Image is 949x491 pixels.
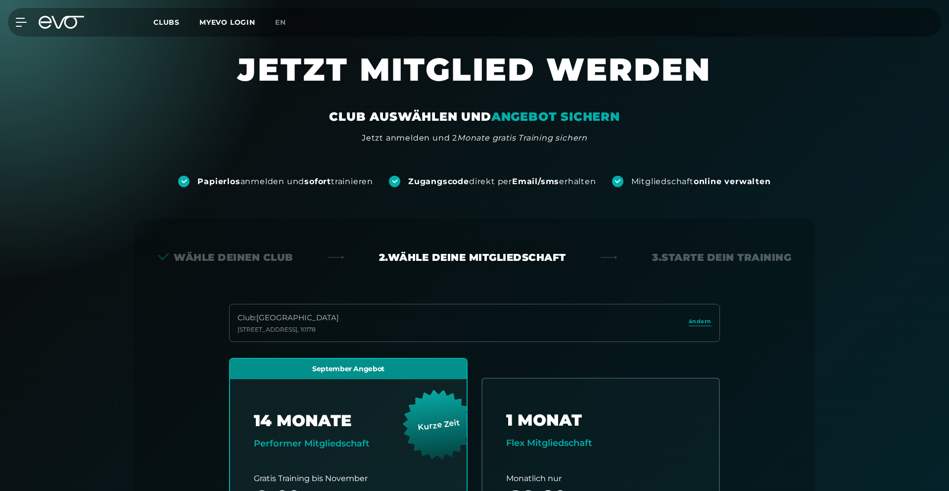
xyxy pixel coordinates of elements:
span: Clubs [153,18,180,27]
a: MYEVO LOGIN [199,18,255,27]
h1: JETZT MITGLIED WERDEN [178,49,771,109]
div: Club : [GEOGRAPHIC_DATA] [237,312,339,324]
div: Jetzt anmelden und 2 [362,132,587,144]
div: anmelden und trainieren [197,176,373,187]
div: CLUB AUSWÄHLEN UND [329,109,619,125]
strong: Email/sms [512,177,559,186]
span: en [275,18,286,27]
div: Mitgliedschaft [631,176,771,187]
div: 3. Starte dein Training [652,250,791,264]
div: 2. Wähle deine Mitgliedschaft [379,250,566,264]
a: Clubs [153,17,199,27]
div: Wähle deinen Club [158,250,293,264]
span: ändern [689,317,712,326]
strong: sofort [304,177,331,186]
strong: Zugangscode [408,177,469,186]
a: ändern [689,317,712,329]
div: [STREET_ADDRESS] , 10178 [237,326,339,334]
em: ANGEBOT SICHERN [491,109,620,124]
strong: Papierlos [197,177,240,186]
a: en [275,17,298,28]
strong: online verwalten [694,177,771,186]
div: direkt per erhalten [408,176,596,187]
em: Monate gratis Training sichern [457,133,587,143]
